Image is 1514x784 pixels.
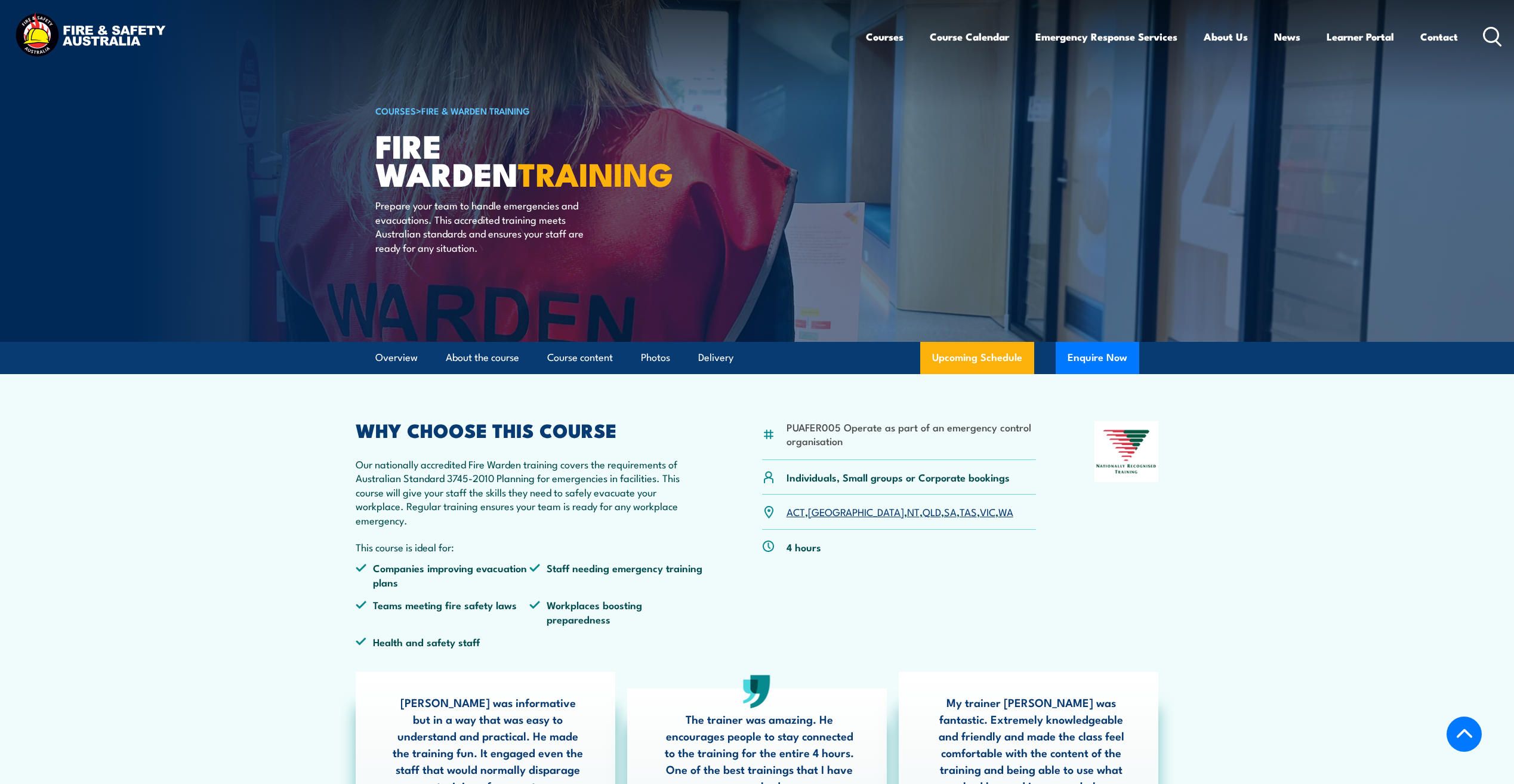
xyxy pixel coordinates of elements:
[960,504,977,518] a: TAS
[375,198,593,254] p: Prepare your team to handle emergencies and evacuations. This accredited training meets Australia...
[375,131,670,187] h1: Fire Warden
[787,470,1010,484] p: Individuals, Small groups or Corporate bookings
[529,561,704,589] li: Staff needing emergency training
[446,342,519,374] a: About the course
[375,104,416,117] a: COURSES
[356,421,704,438] h2: WHY CHOOSE THIS COURSE
[1204,21,1248,53] a: About Us
[930,21,1009,53] a: Course Calendar
[808,504,904,518] a: [GEOGRAPHIC_DATA]
[907,504,920,518] a: NT
[944,504,957,518] a: SA
[920,342,1034,374] a: Upcoming Schedule
[698,342,733,374] a: Delivery
[1035,21,1177,53] a: Emergency Response Services
[787,540,821,554] p: 4 hours
[866,21,904,53] a: Courses
[375,342,418,374] a: Overview
[787,420,1037,448] li: PUAFER005 Operate as part of an emergency control organisation
[356,598,530,626] li: Teams meeting fire safety laws
[1327,21,1394,53] a: Learner Portal
[547,342,613,374] a: Course content
[1274,21,1300,53] a: News
[787,504,805,518] a: ACT
[1420,21,1458,53] a: Contact
[641,342,670,374] a: Photos
[375,103,670,118] h6: >
[998,504,1013,518] a: WA
[1056,342,1139,374] button: Enquire Now
[518,148,673,197] strong: TRAINING
[529,598,704,626] li: Workplaces boosting preparedness
[980,504,995,518] a: VIC
[356,635,530,649] li: Health and safety staff
[787,505,1013,518] p: , , , , , , ,
[356,540,704,554] p: This course is ideal for:
[421,104,530,117] a: Fire & Warden Training
[923,504,941,518] a: QLD
[1094,421,1159,482] img: Nationally Recognised Training logo.
[356,457,704,527] p: Our nationally accredited Fire Warden training covers the requirements of Australian Standard 374...
[356,561,530,589] li: Companies improving evacuation plans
